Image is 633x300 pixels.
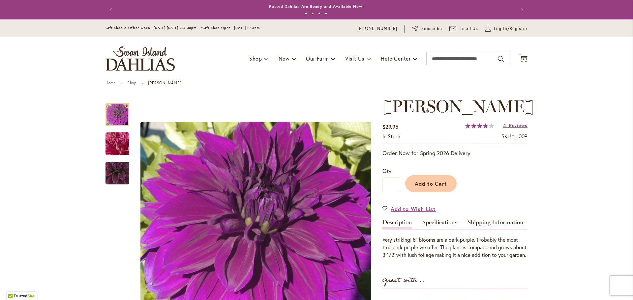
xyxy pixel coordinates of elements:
a: Home [105,80,116,85]
a: Subscribe [412,25,442,32]
span: New [279,55,289,62]
strong: Great with... [382,275,425,286]
strong: SKU [501,133,516,140]
div: Thomas Edison [105,126,136,155]
span: Visit Us [345,55,364,62]
span: Reviews [509,122,527,128]
span: Subscribe [421,25,442,32]
div: Detailed Product Info [382,219,527,259]
p: Order Now for Spring 2026 Delivery [382,149,527,157]
span: In stock [382,133,401,140]
span: Gift Shop & Office Open - [DATE]-[DATE] 9-4:30pm / [105,26,202,30]
strong: [PERSON_NAME] [148,80,181,85]
a: Log In/Register [485,25,527,32]
img: Thomas Edison [94,126,141,162]
span: 4 [503,122,506,128]
button: Next [514,3,527,16]
span: Shop [249,55,262,62]
span: $29.95 [382,123,398,130]
a: Email Us [449,25,478,32]
span: Log In/Register [494,25,527,32]
button: 1 of 4 [305,12,307,14]
a: Description [382,219,412,229]
a: store logo [105,46,175,71]
a: Add to Wish List [382,205,436,213]
a: Specifications [422,219,457,229]
button: Add to Cart [405,175,457,192]
a: Potted Dahlias Are Ready and Available Now! [269,4,364,9]
span: Add to Cart [415,180,447,187]
span: Qty [382,167,391,174]
span: Email Us [460,25,478,32]
div: Very striking! 8" blooms are a dark purple. Probably the most true dark purple we offer. The plan... [382,236,527,259]
a: Shop [127,80,136,85]
button: 3 of 4 [318,12,320,14]
span: Our Farm [306,55,328,62]
button: 4 of 4 [325,12,327,14]
div: 75% [465,123,494,128]
img: Thomas Edison [94,150,141,196]
div: 009 [519,133,527,140]
span: Gift Shop Open - [DATE] 10-3pm [202,26,260,30]
div: Thomas Edison [105,96,136,126]
span: [PERSON_NAME] [382,96,534,117]
iframe: Launch Accessibility Center [5,277,23,295]
span: Help Center [381,55,411,62]
button: Previous [105,3,119,16]
a: [PHONE_NUMBER] [357,25,397,32]
div: Availability [382,133,401,140]
button: 2 of 4 [312,12,314,14]
div: Thomas Edison [105,155,129,184]
a: 4 Reviews [503,122,527,128]
span: Add to Wish List [391,205,436,213]
a: Shipping Information [467,219,524,229]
